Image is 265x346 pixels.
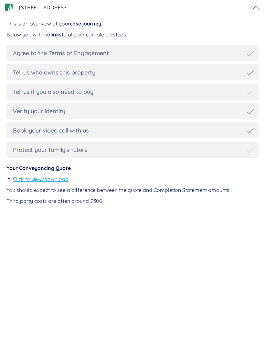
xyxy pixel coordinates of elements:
[13,176,69,182] a: Click to view/download
[6,31,259,38] div: Below you will find to all your completed steps .
[6,165,71,171] span: Your Conveyancing Quote
[13,49,109,57] div: Agree to the Terms of Engagement
[6,186,259,194] div: You should expect to see a difference between the quote and Completion Statement amounts.
[6,20,259,27] div: This is an overview of your .
[13,126,89,135] div: Book your video call with us
[13,68,95,77] div: Tell us who owns this property
[13,107,65,115] div: Verify your identity
[70,20,101,27] span: case journey
[13,87,93,96] div: Tell us if you also need to buy
[19,5,69,10] span: [STREET_ADDRESS]
[50,31,62,38] span: links
[6,197,259,205] div: Third party costs are often around £300.
[13,145,88,154] div: Protect your family's future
